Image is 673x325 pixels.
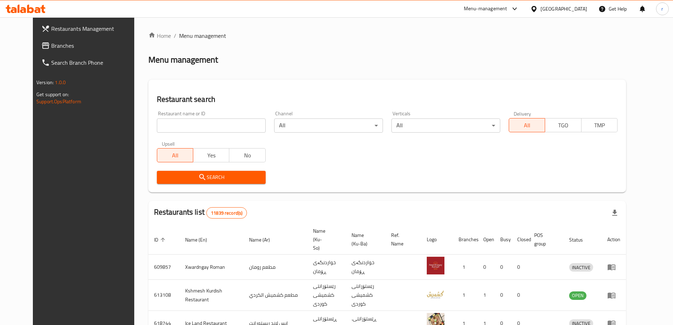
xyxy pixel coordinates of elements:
[307,255,346,280] td: خواردنگەی ڕۆمان
[606,204,623,221] div: Export file
[569,263,593,272] span: INACTIVE
[36,20,145,37] a: Restaurants Management
[548,120,578,130] span: TGO
[534,231,555,248] span: POS group
[661,5,663,13] span: r
[157,148,193,162] button: All
[249,236,279,244] span: Name (Ar)
[51,41,140,50] span: Branches
[478,280,495,311] td: 1
[174,31,176,40] li: /
[51,58,140,67] span: Search Branch Phone
[162,141,175,146] label: Upsell
[179,255,243,280] td: Xwardngay Roman
[569,236,592,244] span: Status
[478,225,495,255] th: Open
[453,225,478,255] th: Branches
[512,255,529,280] td: 0
[243,280,307,311] td: مطعم كشميش الكردي
[163,173,260,182] span: Search
[514,111,531,116] label: Delivery
[453,280,478,311] td: 1
[154,236,167,244] span: ID
[545,118,581,132] button: TGO
[36,78,54,87] span: Version:
[157,171,266,184] button: Search
[179,31,226,40] span: Menu management
[464,5,507,13] div: Menu-management
[495,255,512,280] td: 0
[179,280,243,311] td: Kshmesh Kurdish Restaurant
[427,257,444,274] img: Xwardngay Roman
[185,236,216,244] span: Name (En)
[495,280,512,311] td: 0
[391,118,500,133] div: All
[274,118,383,133] div: All
[232,150,262,161] span: No
[391,231,413,248] span: Ref. Name
[352,231,377,248] span: Name (Ku-Ba)
[346,255,385,280] td: خواردنگەی ڕۆمان
[569,291,586,300] div: OPEN
[512,225,529,255] th: Closed
[495,225,512,255] th: Busy
[148,31,171,40] a: Home
[154,207,247,219] h2: Restaurants list
[148,54,218,65] h2: Menu management
[36,37,145,54] a: Branches
[229,148,265,162] button: No
[478,255,495,280] td: 0
[157,118,266,133] input: Search for restaurant name or ID..
[512,280,529,311] td: 0
[51,24,140,33] span: Restaurants Management
[148,31,626,40] nav: breadcrumb
[607,291,620,300] div: Menu
[427,285,444,303] img: Kshmesh Kurdish Restaurant
[346,280,385,311] td: رێستۆرانتی کشمیشى كوردى
[148,255,179,280] td: 609857
[206,207,247,219] div: Total records count
[607,263,620,271] div: Menu
[307,280,346,311] td: رێستۆرانتی کشمیشى كوردى
[207,210,247,216] span: 11839 record(s)
[512,120,542,130] span: All
[243,255,307,280] td: مطعم رومان
[602,225,626,255] th: Action
[453,255,478,280] td: 1
[421,225,453,255] th: Logo
[541,5,587,13] div: [GEOGRAPHIC_DATA]
[193,148,229,162] button: Yes
[569,291,586,300] span: OPEN
[581,118,618,132] button: TMP
[196,150,226,161] span: Yes
[584,120,615,130] span: TMP
[36,97,81,106] a: Support.OpsPlatform
[36,90,69,99] span: Get support on:
[36,54,145,71] a: Search Branch Phone
[160,150,190,161] span: All
[55,78,66,87] span: 1.0.0
[313,227,337,252] span: Name (Ku-So)
[157,94,618,105] h2: Restaurant search
[509,118,545,132] button: All
[148,280,179,311] td: 613108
